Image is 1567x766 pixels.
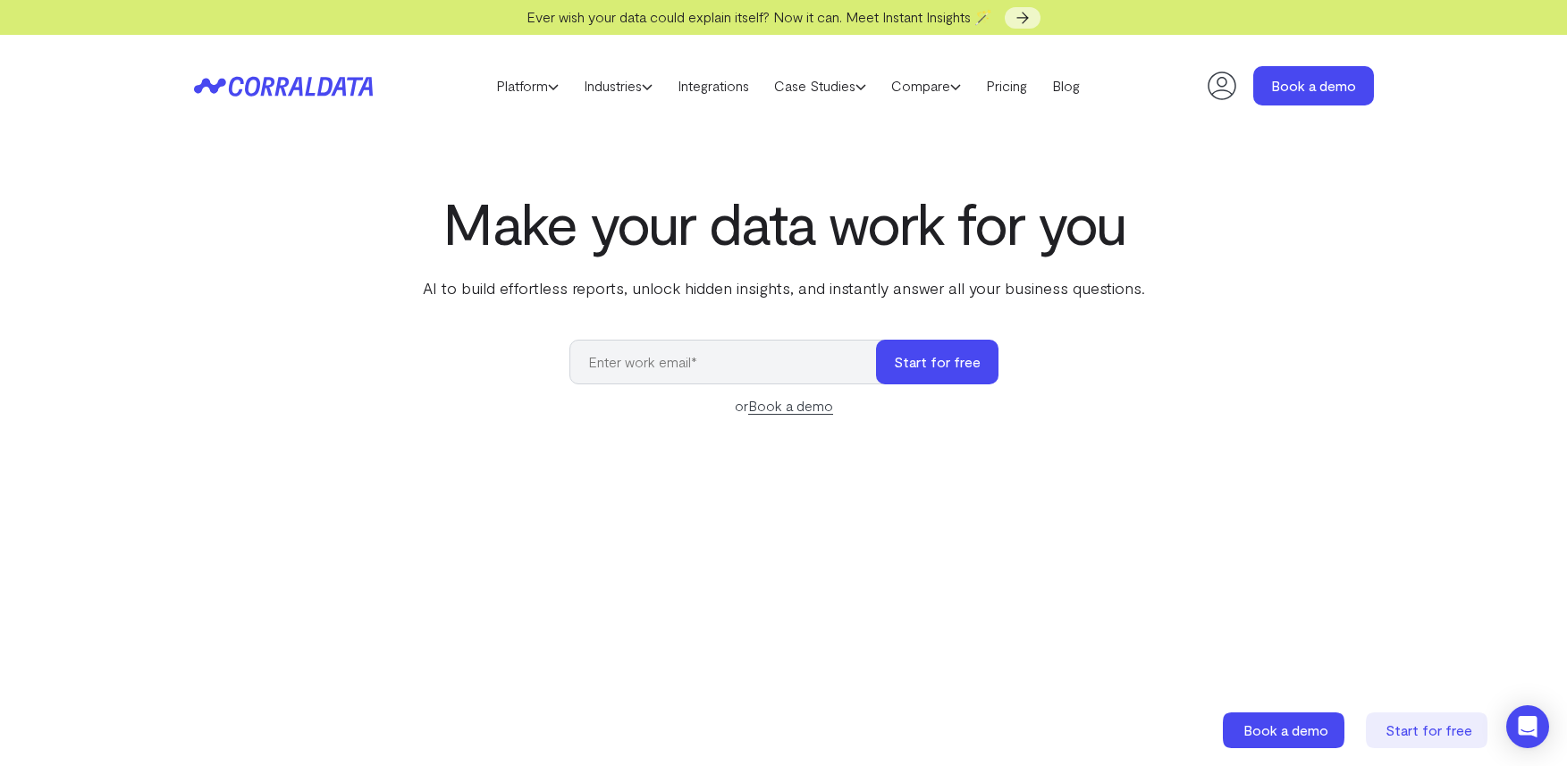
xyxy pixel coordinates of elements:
a: Start for free [1366,712,1491,748]
div: Open Intercom Messenger [1506,705,1549,748]
div: or [569,395,998,417]
h1: Make your data work for you [419,190,1149,255]
input: Enter work email* [569,340,894,384]
a: Pricing [973,72,1040,99]
button: Start for free [876,340,998,384]
a: Platform [484,72,571,99]
span: Start for free [1386,721,1472,738]
a: Book a demo [1223,712,1348,748]
a: Industries [571,72,665,99]
a: Book a demo [748,397,833,415]
a: Compare [879,72,973,99]
a: Integrations [665,72,762,99]
span: Book a demo [1243,721,1328,738]
a: Case Studies [762,72,879,99]
a: Book a demo [1253,66,1374,105]
a: Blog [1040,72,1092,99]
p: AI to build effortless reports, unlock hidden insights, and instantly answer all your business qu... [419,276,1149,299]
span: Ever wish your data could explain itself? Now it can. Meet Instant Insights 🪄 [527,8,992,25]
